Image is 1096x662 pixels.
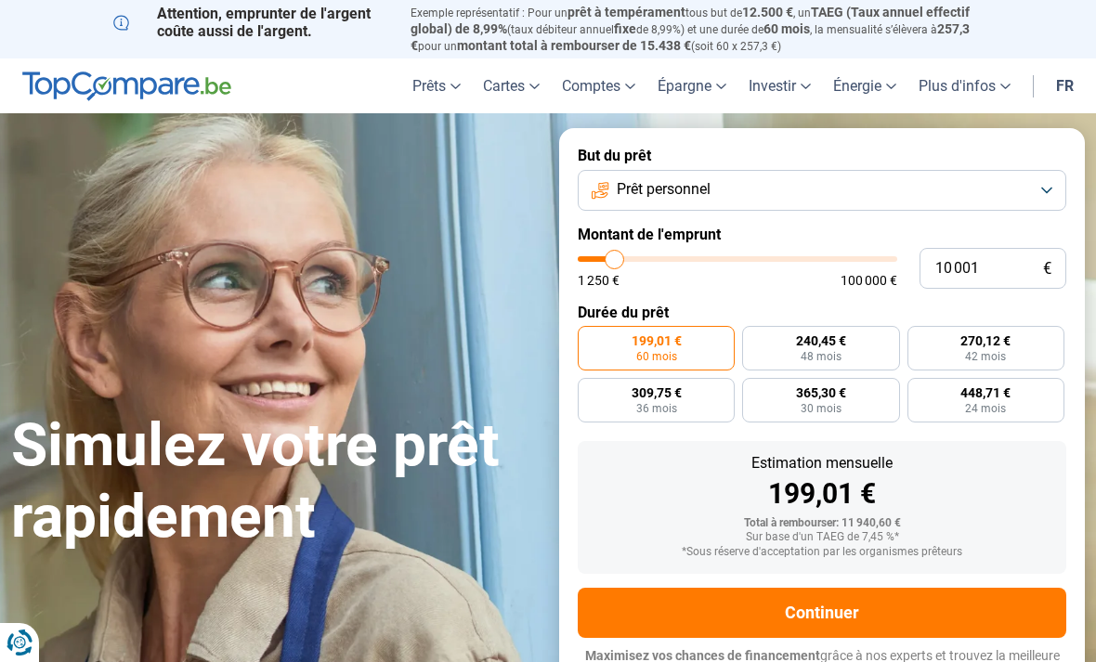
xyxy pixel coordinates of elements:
div: Sur base d'un TAEG de 7,45 %* [593,531,1051,544]
span: montant total à rembourser de 15.438 € [457,38,691,53]
span: 48 mois [801,351,842,362]
span: € [1043,261,1051,277]
span: 1 250 € [578,274,620,287]
span: 30 mois [801,403,842,414]
a: Cartes [472,58,551,113]
a: Prêts [401,58,472,113]
div: Estimation mensuelle [593,456,1051,471]
div: Total à rembourser: 11 940,60 € [593,517,1051,530]
a: Investir [737,58,822,113]
span: 24 mois [965,403,1006,414]
a: fr [1045,58,1085,113]
a: Comptes [551,58,646,113]
img: TopCompare [22,71,231,101]
button: Prêt personnel [578,170,1066,211]
span: 60 mois [763,21,810,36]
span: fixe [614,21,636,36]
h1: Simulez votre prêt rapidement [11,410,537,553]
span: 42 mois [965,351,1006,362]
p: Exemple représentatif : Pour un tous but de , un (taux débiteur annuel de 8,99%) et une durée de ... [411,5,983,54]
span: prêt à tempérament [568,5,685,19]
span: 100 000 € [841,274,897,287]
span: 36 mois [636,403,677,414]
div: *Sous réserve d'acceptation par les organismes prêteurs [593,546,1051,559]
a: Plus d'infos [907,58,1022,113]
span: 309,75 € [632,386,682,399]
span: 257,3 € [411,21,970,53]
span: Prêt personnel [617,179,711,200]
span: 12.500 € [742,5,793,19]
label: Montant de l'emprunt [578,226,1066,243]
a: Énergie [822,58,907,113]
span: 240,45 € [796,334,846,347]
span: 270,12 € [960,334,1011,347]
span: 365,30 € [796,386,846,399]
span: TAEG (Taux annuel effectif global) de 8,99% [411,5,970,36]
div: 199,01 € [593,480,1051,508]
button: Continuer [578,588,1066,638]
a: Épargne [646,58,737,113]
span: 60 mois [636,351,677,362]
span: 448,71 € [960,386,1011,399]
span: 199,01 € [632,334,682,347]
p: Attention, emprunter de l'argent coûte aussi de l'argent. [113,5,388,40]
label: Durée du prêt [578,304,1066,321]
label: But du prêt [578,147,1066,164]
